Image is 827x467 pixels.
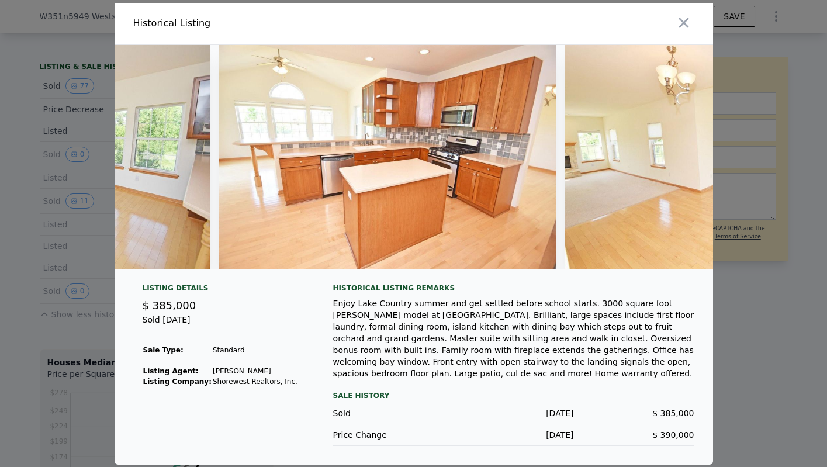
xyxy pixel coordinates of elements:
[212,345,298,355] td: Standard
[454,429,574,441] div: [DATE]
[454,407,574,419] div: [DATE]
[143,299,196,312] span: $ 385,000
[333,429,454,441] div: Price Change
[219,45,556,269] img: Property Img
[143,367,199,375] strong: Listing Agent:
[143,314,305,335] div: Sold [DATE]
[333,389,694,403] div: Sale History
[212,376,298,387] td: Shorewest Realtors, Inc.
[652,430,694,440] span: $ 390,000
[143,346,184,354] strong: Sale Type:
[133,16,409,30] div: Historical Listing
[652,409,694,418] span: $ 385,000
[333,407,454,419] div: Sold
[143,283,305,298] div: Listing Details
[143,378,212,386] strong: Listing Company:
[333,283,694,293] div: Historical Listing remarks
[333,298,694,379] div: Enjoy Lake Country summer and get settled before school starts. 3000 square foot [PERSON_NAME] mo...
[212,366,298,376] td: [PERSON_NAME]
